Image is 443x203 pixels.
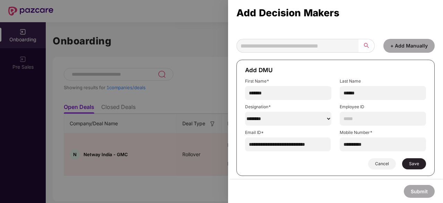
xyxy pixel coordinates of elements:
button: Cancel [368,158,396,169]
label: First Name* [245,78,331,84]
label: Last Name [340,78,426,84]
button: + Add Manually [383,39,435,53]
span: Cancel [375,161,389,167]
label: Email ID* [245,130,331,135]
button: Save [402,158,426,169]
label: Designation* [245,104,331,110]
button: Submit [404,185,435,198]
label: Mobile Number* [340,130,426,135]
span: Save [409,161,419,167]
button: search [358,39,375,53]
span: Add DMU [245,67,273,74]
label: Employee ID [340,104,426,110]
div: Add Decision Makers [236,9,435,17]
